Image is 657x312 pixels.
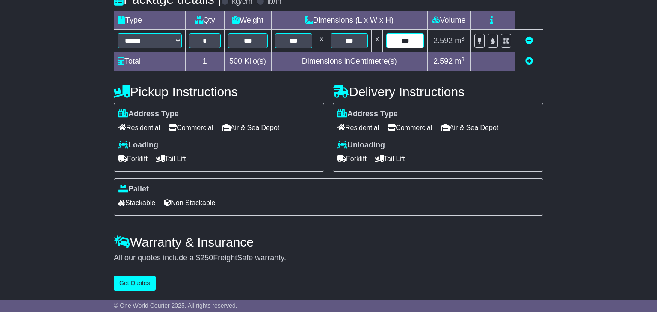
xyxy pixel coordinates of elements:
[455,36,465,45] span: m
[114,302,237,309] span: © One World Courier 2025. All rights reserved.
[224,11,271,30] td: Weight
[114,11,186,30] td: Type
[222,121,280,134] span: Air & Sea Depot
[118,141,158,150] label: Loading
[525,36,533,45] a: Remove this item
[461,56,465,62] sup: 3
[427,11,470,30] td: Volume
[337,121,379,134] span: Residential
[337,141,385,150] label: Unloading
[224,52,271,71] td: Kilo(s)
[118,109,179,119] label: Address Type
[337,152,367,165] span: Forklift
[118,196,155,209] span: Stackable
[200,253,213,262] span: 250
[118,152,148,165] span: Forklift
[229,57,242,65] span: 500
[441,121,499,134] span: Air & Sea Depot
[455,57,465,65] span: m
[118,185,149,194] label: Pallet
[114,85,324,99] h4: Pickup Instructions
[372,30,383,52] td: x
[433,36,453,45] span: 2.592
[271,11,427,30] td: Dimensions (L x W x H)
[169,121,213,134] span: Commercial
[114,253,543,263] div: All our quotes include a $ FreightSafe warranty.
[388,121,432,134] span: Commercial
[271,52,427,71] td: Dimensions in Centimetre(s)
[333,85,543,99] h4: Delivery Instructions
[118,121,160,134] span: Residential
[461,35,465,42] sup: 3
[114,235,543,249] h4: Warranty & Insurance
[525,57,533,65] a: Add new item
[186,11,225,30] td: Qty
[316,30,327,52] td: x
[337,109,398,119] label: Address Type
[114,52,186,71] td: Total
[186,52,225,71] td: 1
[114,276,156,291] button: Get Quotes
[375,152,405,165] span: Tail Lift
[433,57,453,65] span: 2.592
[164,196,215,209] span: Non Stackable
[156,152,186,165] span: Tail Lift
